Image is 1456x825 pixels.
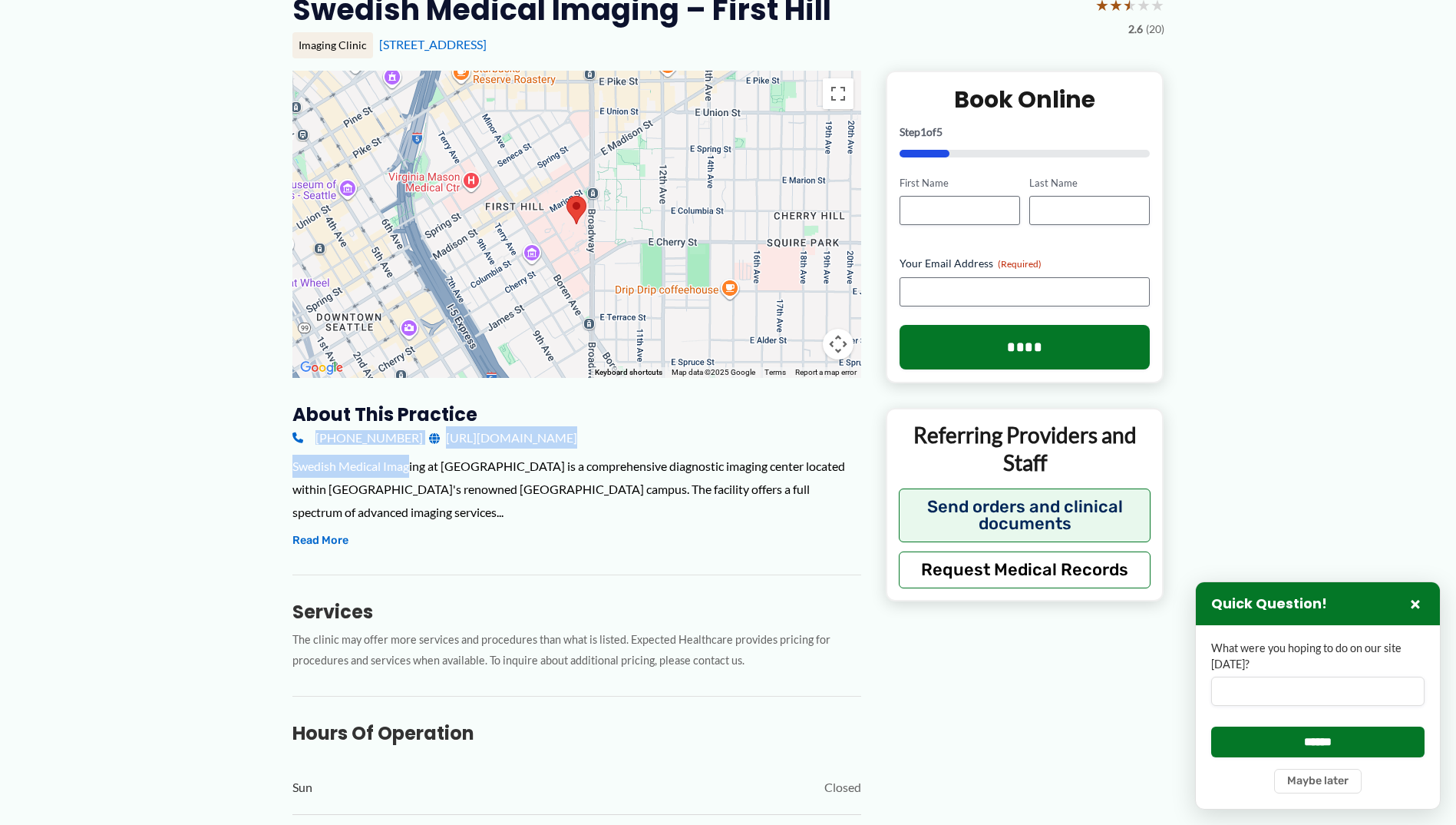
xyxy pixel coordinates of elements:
[899,421,1151,477] p: Referring Providers and Staff
[1211,641,1425,672] label: What were you hoping to do on our site [DATE]?
[1406,595,1425,613] button: Close
[292,630,861,671] p: The clinic may offer more services and procedures than what is listed. Expected Healthcare provid...
[1029,176,1150,191] label: Last Name
[672,368,755,376] span: Map data ©2025 Google
[379,37,487,51] a: [STREET_ADDRESS]
[292,721,861,745] h3: Hours of Operation
[292,532,348,550] button: Read More
[292,403,861,426] h3: About this practice
[1274,769,1362,794] button: Maybe later
[296,358,347,378] a: Open this area in Google Maps (opens a new window)
[900,84,1151,114] h2: Book Online
[292,776,312,799] span: Sun
[998,258,1042,270] span: (Required)
[1146,19,1164,39] span: (20)
[296,358,347,378] img: Google
[900,127,1151,137] p: Step of
[595,367,662,378] button: Keyboard shortcuts
[899,552,1151,588] button: Request Medical Records
[292,600,861,624] h3: Services
[823,329,853,359] button: Map camera controls
[429,426,577,449] a: [URL][DOMAIN_NAME]
[795,368,857,376] a: Report a map error
[292,426,423,449] a: [PHONE_NUMBER]
[1211,595,1327,613] h3: Quick Question!
[899,489,1151,542] button: Send orders and clinical documents
[920,125,926,138] span: 1
[764,368,786,376] a: Terms (opens in new tab)
[1128,19,1143,39] span: 2.6
[824,776,861,799] span: Closed
[900,256,1151,271] label: Your Email Address
[936,125,943,138] span: 5
[900,176,1020,191] label: First Name
[292,32,373,58] div: Imaging Clinic
[823,78,853,109] button: Toggle fullscreen view
[292,455,861,523] div: Swedish Medical Imaging at [GEOGRAPHIC_DATA] is a comprehensive diagnostic imaging center located...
